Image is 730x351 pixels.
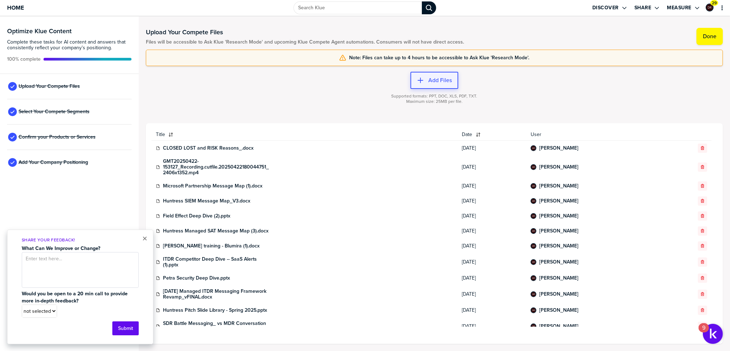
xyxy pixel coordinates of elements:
label: Discover [592,5,619,11]
label: Measure [667,5,691,11]
a: [PERSON_NAME] [539,164,578,170]
div: Dustin Ray [531,198,536,204]
span: Date [462,132,473,137]
span: [DATE] [462,145,522,151]
a: CLOSED LOST and RISK Reasons_.docx [163,145,254,151]
span: Add Your Company Positioning [19,160,88,165]
a: Edit Profile [705,3,714,12]
a: [PERSON_NAME] [539,228,578,234]
div: Dustin Ray [531,324,536,329]
a: [PERSON_NAME] [539,213,578,219]
h1: Upload Your Compete Files [146,28,464,36]
span: [DATE] [462,307,522,313]
div: Dustin Ray [531,243,536,249]
div: Dustin Ray [531,213,536,219]
img: dca9c6f390784fc323463dd778aad4f8-sml.png [531,229,536,233]
img: dca9c6f390784fc323463dd778aad4f8-sml.png [531,244,536,248]
a: [PERSON_NAME] [539,324,578,329]
a: [PERSON_NAME] [539,183,578,189]
a: Field Effect Deep Dive (2).pptx [163,213,230,219]
div: Dustin Ray [531,228,536,234]
span: Files will be accessible to Ask Klue 'Research Mode' and upcoming Klue Compete Agent automations.... [146,39,464,45]
div: Dustin Ray [531,275,536,281]
span: [DATE] [462,259,522,265]
div: Search Klue [422,1,436,14]
button: Submit [112,321,139,335]
span: Title [156,132,165,137]
button: Open Resource Center, 9 new notifications [703,324,723,344]
img: dca9c6f390784fc323463dd778aad4f8-sml.png [531,146,536,150]
img: dca9c6f390784fc323463dd778aad4f8-sml.png [531,214,536,218]
span: [DATE] [462,228,522,234]
a: [PERSON_NAME] [539,243,578,249]
div: Dustin Ray [531,259,536,265]
div: Dustin Ray [531,307,536,313]
span: Upload Your Compete Files [19,84,80,89]
label: Add Files [428,77,452,84]
div: Dustin Ray [531,145,536,151]
span: Maximum size: 25MB per file. [406,99,463,104]
span: Complete these tasks for AI content and answers that consistently reflect your company’s position... [7,39,132,51]
a: Huntress SIEM Message Map_V3.docx [163,198,250,204]
a: [PERSON_NAME] [539,259,578,265]
p: Share Your Feedback! [22,237,139,243]
img: dca9c6f390784fc323463dd778aad4f8-sml.png [706,4,713,11]
span: [DATE] [462,213,522,219]
label: Share [634,5,652,11]
a: [PERSON_NAME] [539,307,578,313]
span: [DATE] [462,291,522,297]
a: [PERSON_NAME] [539,145,578,151]
span: Select Your Compete Segments [19,109,90,115]
a: [PERSON_NAME] training - Blumira (1).docx [163,243,260,249]
input: Search Klue [293,1,422,14]
div: Dustin Ray [531,164,536,170]
strong: Would you be open to a 20 min call to provide more in-depth feedback? [22,290,129,305]
strong: What Can We Improve or Change? [22,245,100,252]
img: dca9c6f390784fc323463dd778aad4f8-sml.png [531,260,536,264]
span: User [531,132,663,137]
span: Active [7,56,41,62]
a: [PERSON_NAME] [539,291,578,297]
span: Confirm your Products or Services [19,134,96,140]
span: Supported formats: PPT, DOC, XLS, PDF, TXT. [391,94,477,99]
a: Huntress Managed SAT Message Map (3).docx [163,228,269,234]
span: Home [7,5,24,11]
img: dca9c6f390784fc323463dd778aad4f8-sml.png [531,199,536,203]
a: Huntress Pitch Slide Library - Spring 2025.pptx [163,307,267,313]
a: Petra Security Deep Dive.pptx [163,275,230,281]
img: dca9c6f390784fc323463dd778aad4f8-sml.png [531,292,536,296]
div: Dustin Ray [531,291,536,297]
span: 29 [712,0,717,6]
span: [DATE] [462,324,522,329]
span: [DATE] [462,183,522,189]
a: SDR Battle Messaging_ vs MDR Conversation Guide.docx [163,321,270,332]
img: dca9c6f390784fc323463dd778aad4f8-sml.png [531,276,536,280]
span: [DATE] [462,164,522,170]
h3: Optimize Klue Content [7,28,132,34]
label: Done [703,33,716,40]
a: [PERSON_NAME] [539,198,578,204]
div: 9 [702,328,705,337]
img: dca9c6f390784fc323463dd778aad4f8-sml.png [531,165,536,169]
button: Close [142,234,147,243]
span: [DATE] [462,198,522,204]
a: [DATE] Managed ITDR Messaging Framework Revamp_vFINAL.docx [163,289,270,300]
div: Dustin Ray [531,183,536,189]
a: Microsoft Partnership Message Map (1).docx [163,183,262,189]
img: dca9c6f390784fc323463dd778aad4f8-sml.png [531,324,536,329]
a: [PERSON_NAME] [539,275,578,281]
a: ITDR Competitor Deep Dive -- SaaS Alerts (1).pptx [163,256,270,268]
span: [DATE] [462,275,522,281]
img: dca9c6f390784fc323463dd778aad4f8-sml.png [531,308,536,312]
div: Dustin Ray [706,4,714,11]
span: [DATE] [462,243,522,249]
a: GMT20250422-153127_Recording.cutfile.20250422180044751_2406x1352.mp4 [163,159,270,176]
img: dca9c6f390784fc323463dd778aad4f8-sml.png [531,184,536,188]
span: Note: Files can take up to 4 hours to be accessible to Ask Klue 'Research Mode'. [349,55,529,61]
